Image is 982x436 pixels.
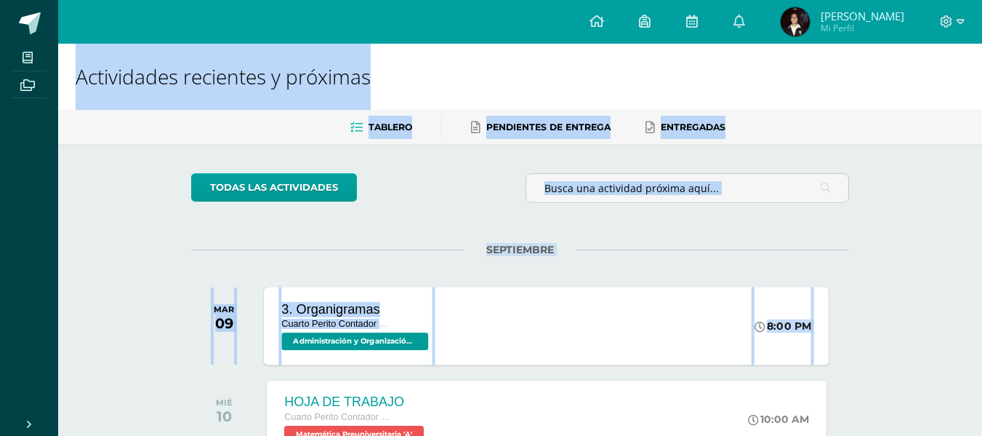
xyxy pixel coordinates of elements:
[284,412,393,422] span: Cuarto Perito Contador Perito Contador
[214,314,234,332] div: 09
[284,395,427,410] div: HOJA DE TRABAJO
[645,116,725,139] a: Entregadas
[821,9,904,23] span: [PERSON_NAME]
[661,122,725,132] span: Entregadas
[216,397,233,408] div: MIÉ
[755,320,812,333] div: 8:00 PM
[748,413,809,426] div: 10:00 AM
[282,319,393,329] span: Cuarto Perito Contador Perito Contador
[214,304,234,314] div: MAR
[282,301,432,317] div: 3. Organigramas
[821,22,904,34] span: Mi Perfil
[369,122,412,132] span: Tablero
[781,7,810,36] img: fda1821bfb81db2ba7ea5a72097a9df0.png
[191,173,357,202] a: todas las Actividades
[216,408,233,425] div: 10
[486,122,611,132] span: Pendientes de entrega
[463,243,577,256] span: SEPTIEMBRE
[526,174,848,202] input: Busca una actividad próxima aquí...
[471,116,611,139] a: Pendientes de entrega
[282,333,429,350] span: Administración y Organización de Oficina 'A'
[76,63,371,90] span: Actividades recientes y próximas
[350,116,412,139] a: Tablero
